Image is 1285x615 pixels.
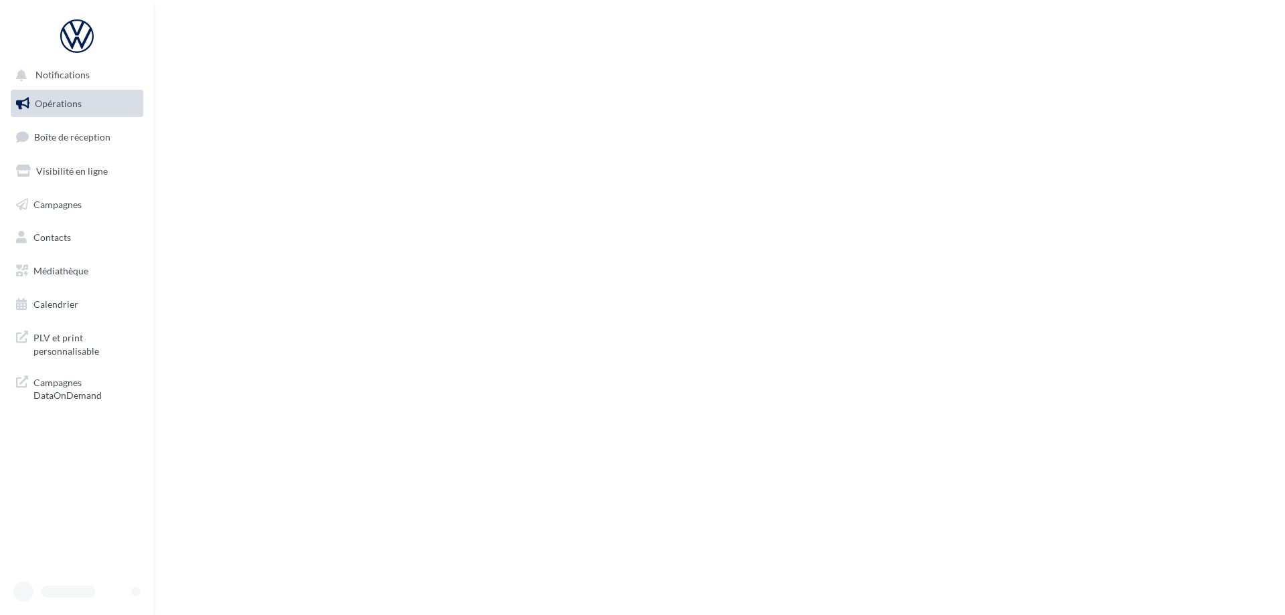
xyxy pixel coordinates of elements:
a: Campagnes [8,191,146,219]
a: PLV et print personnalisable [8,323,146,363]
span: Opérations [35,98,82,109]
span: Médiathèque [33,265,88,276]
a: Campagnes DataOnDemand [8,368,146,408]
a: Médiathèque [8,257,146,285]
a: Contacts [8,224,146,252]
span: PLV et print personnalisable [33,329,138,357]
a: Calendrier [8,290,146,319]
span: Campagnes [33,198,82,209]
a: Visibilité en ligne [8,157,146,185]
span: Visibilité en ligne [36,165,108,177]
span: Calendrier [33,298,78,310]
a: Boîte de réception [8,122,146,151]
span: Contacts [33,232,71,243]
span: Notifications [35,70,90,81]
span: Campagnes DataOnDemand [33,373,138,402]
a: Opérations [8,90,146,118]
span: Boîte de réception [34,131,110,143]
